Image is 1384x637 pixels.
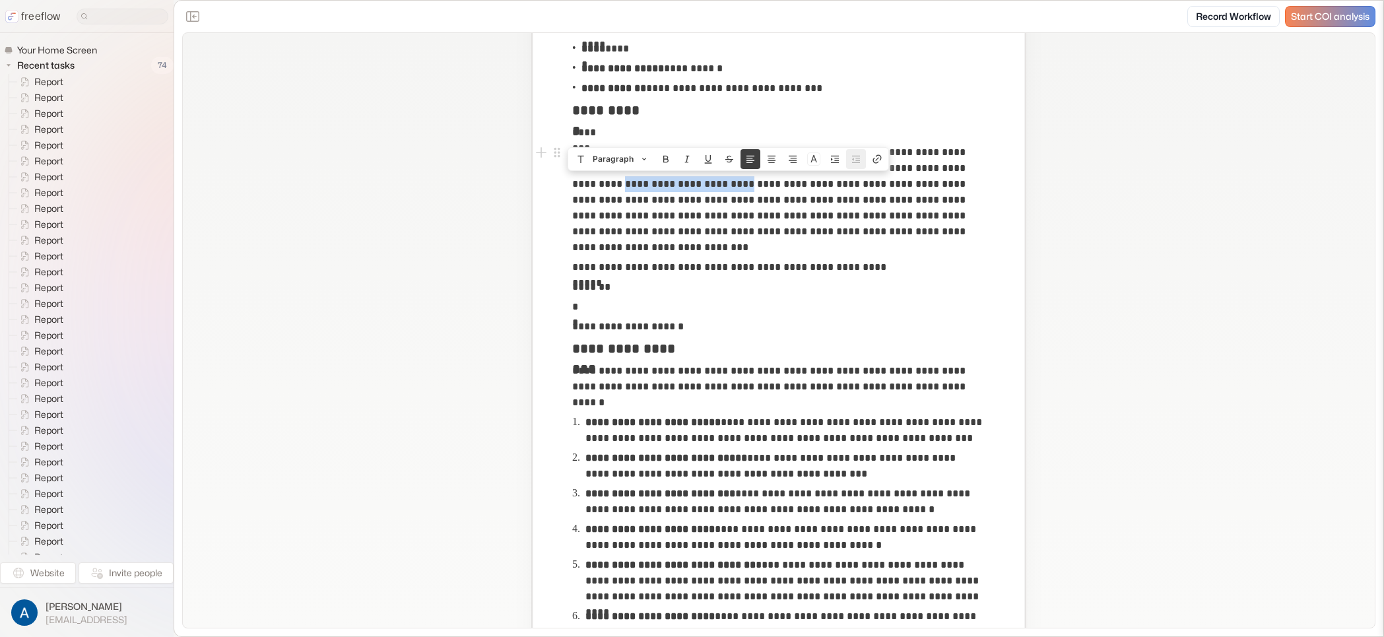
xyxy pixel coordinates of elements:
[32,91,67,104] span: Report
[8,596,166,629] button: [PERSON_NAME][EMAIL_ADDRESS]
[9,391,69,407] a: Report
[783,149,803,169] button: Align text right
[32,360,67,374] span: Report
[9,533,69,549] a: Report
[4,57,80,73] button: Recent tasks
[32,471,67,485] span: Report
[32,440,67,453] span: Report
[804,149,824,169] button: Colors
[79,562,174,584] button: Invite people
[698,149,718,169] button: Underline
[32,281,67,294] span: Report
[32,535,67,548] span: Report
[846,149,866,169] button: Unnest block
[1187,6,1280,27] a: Record Workflow
[15,59,79,72] span: Recent tasks
[32,186,67,199] span: Report
[9,296,69,312] a: Report
[9,106,69,121] a: Report
[32,123,67,136] span: Report
[9,438,69,454] a: Report
[32,139,67,152] span: Report
[11,599,38,626] img: profile
[32,487,67,500] span: Report
[867,149,887,169] button: Create link
[46,614,127,626] span: [EMAIL_ADDRESS]
[9,375,69,391] a: Report
[4,44,102,57] a: Your Home Screen
[32,170,67,184] span: Report
[762,149,781,169] button: Align text center
[46,600,127,613] span: [PERSON_NAME]
[9,518,69,533] a: Report
[5,9,61,24] a: freeflow
[593,149,634,169] span: Paragraph
[32,345,67,358] span: Report
[182,6,203,27] button: Close the sidebar
[32,297,67,310] span: Report
[32,503,67,516] span: Report
[32,455,67,469] span: Report
[9,232,69,248] a: Report
[151,57,174,74] span: 74
[9,217,69,232] a: Report
[32,218,67,231] span: Report
[32,250,67,263] span: Report
[9,153,69,169] a: Report
[9,90,69,106] a: Report
[32,408,67,421] span: Report
[32,234,67,247] span: Report
[32,329,67,342] span: Report
[570,149,655,169] button: Paragraph
[677,149,697,169] button: Italic
[533,145,549,160] button: Add block
[1291,11,1369,22] span: Start COI analysis
[32,392,67,405] span: Report
[9,137,69,153] a: Report
[9,343,69,359] a: Report
[9,454,69,470] a: Report
[32,107,67,120] span: Report
[9,185,69,201] a: Report
[9,502,69,518] a: Report
[9,407,69,422] a: Report
[21,9,61,24] p: freeflow
[32,376,67,389] span: Report
[9,422,69,438] a: Report
[9,327,69,343] a: Report
[9,312,69,327] a: Report
[9,264,69,280] a: Report
[741,149,760,169] button: Align text left
[32,202,67,215] span: Report
[9,359,69,375] a: Report
[32,424,67,437] span: Report
[9,169,69,185] a: Report
[825,149,845,169] button: Nest block
[549,145,565,160] button: Open block menu
[32,265,67,279] span: Report
[32,551,67,564] span: Report
[9,121,69,137] a: Report
[1285,6,1375,27] a: Start COI analysis
[9,486,69,502] a: Report
[719,149,739,169] button: Strike
[32,75,67,88] span: Report
[9,201,69,217] a: Report
[9,470,69,486] a: Report
[15,44,101,57] span: Your Home Screen
[9,74,69,90] a: Report
[656,149,676,169] button: Bold
[32,313,67,326] span: Report
[9,248,69,264] a: Report
[9,280,69,296] a: Report
[32,519,67,532] span: Report
[32,154,67,168] span: Report
[9,549,69,565] a: Report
